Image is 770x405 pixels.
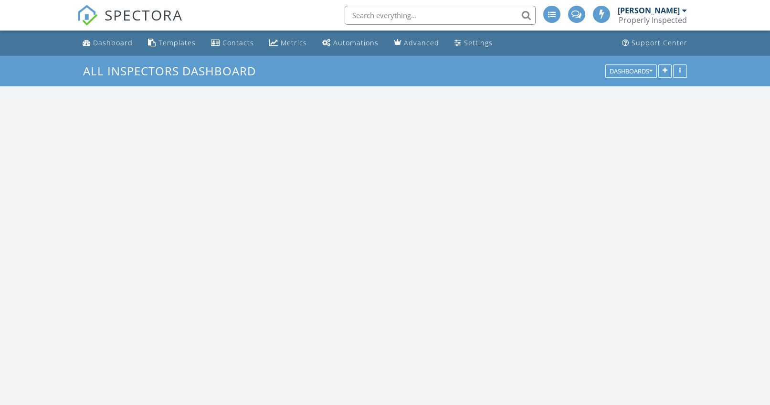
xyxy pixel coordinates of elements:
[77,5,98,26] img: The Best Home Inspection Software - Spectora
[404,38,439,47] div: Advanced
[632,38,687,47] div: Support Center
[618,34,691,52] a: Support Center
[93,38,133,47] div: Dashboard
[345,6,536,25] input: Search everything...
[333,38,379,47] div: Automations
[265,34,311,52] a: Metrics
[390,34,443,52] a: Advanced
[451,34,496,52] a: Settings
[222,38,254,47] div: Contacts
[158,38,196,47] div: Templates
[318,34,382,52] a: Automations (Advanced)
[83,63,264,79] a: All Inspectors Dashboard
[610,68,653,74] div: Dashboards
[105,5,183,25] span: SPECTORA
[144,34,200,52] a: Templates
[207,34,258,52] a: Contacts
[464,38,493,47] div: Settings
[619,15,687,25] div: Properly Inspected
[605,64,657,78] button: Dashboards
[618,6,680,15] div: [PERSON_NAME]
[281,38,307,47] div: Metrics
[77,13,183,33] a: SPECTORA
[79,34,137,52] a: Dashboard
